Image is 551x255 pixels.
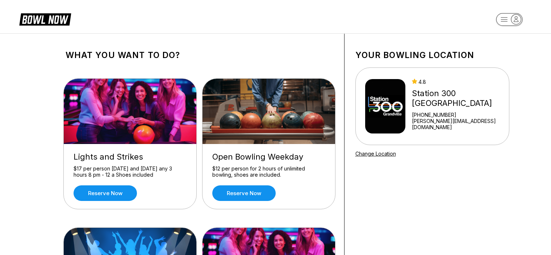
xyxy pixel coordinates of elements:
[203,79,336,144] img: Open Bowling Weekday
[66,50,333,60] h1: What you want to do?
[74,152,187,162] div: Lights and Strikes
[74,185,137,201] a: Reserve now
[412,89,506,108] div: Station 300 [GEOGRAPHIC_DATA]
[74,165,187,178] div: $17 per person [DATE] and [DATE] any 3 hours 8 pm - 12 a Shoes included
[355,50,509,60] h1: Your bowling location
[365,79,406,133] img: Station 300 Grandville
[212,165,325,178] div: $12 per person for 2 hours of unlimited bowling, shoes are included.
[412,118,506,130] a: [PERSON_NAME][EMAIL_ADDRESS][DOMAIN_NAME]
[212,152,325,162] div: Open Bowling Weekday
[64,79,197,144] img: Lights and Strikes
[355,151,396,157] a: Change Location
[212,185,276,201] a: Reserve now
[412,112,506,118] div: [PHONE_NUMBER]
[412,79,506,85] div: 4.8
